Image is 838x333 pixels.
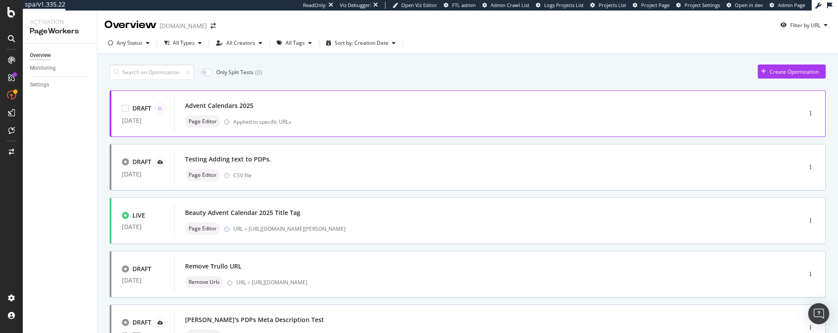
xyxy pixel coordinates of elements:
[778,2,805,8] span: Admin Page
[30,64,56,73] div: Monitoring
[30,64,91,73] a: Monitoring
[30,51,51,60] div: Overview
[185,276,223,288] div: neutral label
[452,2,476,8] span: FTL admin
[185,208,300,217] div: Beauty Advent Calendar 2025 Title Tag
[482,2,529,9] a: Admin Crawl List
[536,2,584,9] a: Logs Projects List
[401,2,437,8] span: Open Viz Editor
[122,171,164,178] div: [DATE]
[273,36,315,50] button: All Tags
[30,80,91,90] a: Settings
[132,318,151,327] div: DRAFT
[30,51,91,60] a: Overview
[30,80,49,90] div: Settings
[210,23,216,29] div: arrow-right-arrow-left
[189,279,220,285] span: Remove Urls
[491,2,529,8] span: Admin Crawl List
[30,26,90,36] div: PageWorkers
[685,2,720,8] span: Project Settings
[104,36,153,50] button: Any Status
[185,315,324,324] div: [PERSON_NAME]'s PDPs Meta Description Test
[770,2,805,9] a: Admin Page
[790,21,820,29] div: Filter by URL
[132,265,151,273] div: DRAFT
[392,2,437,9] a: Open Viz Editor
[340,2,371,9] div: Viz Debugger:
[185,115,220,128] div: neutral label
[590,2,626,9] a: Projects List
[185,222,220,235] div: neutral label
[122,223,164,230] div: [DATE]
[132,211,145,220] div: LIVE
[599,2,626,8] span: Projects List
[216,68,253,76] div: Only Split Tests
[285,40,305,46] div: All Tags
[117,40,143,46] div: Any Status
[444,2,476,9] a: FTL admin
[727,2,763,9] a: Open in dev
[233,225,764,233] div: URL = [URL][DOMAIN_NAME][PERSON_NAME]
[233,172,252,179] div: CSV file
[189,226,217,231] span: Page Editor
[255,68,262,77] div: ( 0 )
[122,277,164,284] div: [DATE]
[189,172,217,178] span: Page Editor
[544,2,584,8] span: Logs Projects List
[641,2,670,8] span: Project Page
[758,64,826,79] button: Create Optimization
[226,40,255,46] div: All Creators
[770,68,819,75] div: Create Optimization
[30,18,90,26] div: Activation
[189,119,217,124] span: Page Editor
[173,40,195,46] div: All Types
[233,118,291,125] div: Applied to specific URLs
[303,2,327,9] div: ReadOnly:
[633,2,670,9] a: Project Page
[110,64,194,80] input: Search an Optimization
[132,104,151,113] div: DRAFT
[185,262,242,271] div: Remove Trullo URL
[735,2,763,8] span: Open in dev
[185,155,271,164] div: Testing Adding text to PDPs.
[236,279,764,286] div: URL = [URL][DOMAIN_NAME]
[213,36,266,50] button: All Creators
[132,158,151,166] div: DRAFT
[676,2,720,9] a: Project Settings
[185,169,220,181] div: neutral label
[808,303,829,324] div: Open Intercom Messenger
[122,117,164,124] div: [DATE]
[323,36,399,50] button: Sort by: Creation Date
[160,36,205,50] button: All Types
[104,18,157,32] div: Overview
[160,21,207,30] div: [DOMAIN_NAME]
[185,101,253,110] div: Advent Calendars 2025
[335,40,389,46] div: Sort by: Creation Date
[777,18,831,32] button: Filter by URL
